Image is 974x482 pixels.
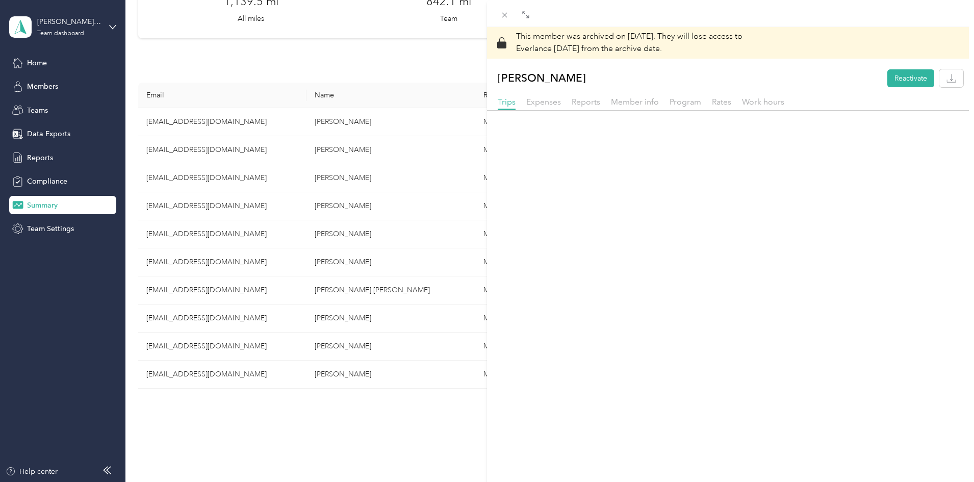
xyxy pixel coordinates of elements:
[917,425,974,482] iframe: Everlance-gr Chat Button Frame
[516,31,742,54] span: They will lose access to Everlance [DATE] from the archive date.
[611,97,659,107] span: Member info
[498,97,516,107] span: Trips
[887,69,934,87] button: Reactivate
[516,31,742,55] p: This member was archived on [DATE] .
[670,97,701,107] span: Program
[572,97,600,107] span: Reports
[526,97,561,107] span: Expenses
[742,97,784,107] span: Work hours
[712,97,731,107] span: Rates
[498,69,586,87] p: [PERSON_NAME]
